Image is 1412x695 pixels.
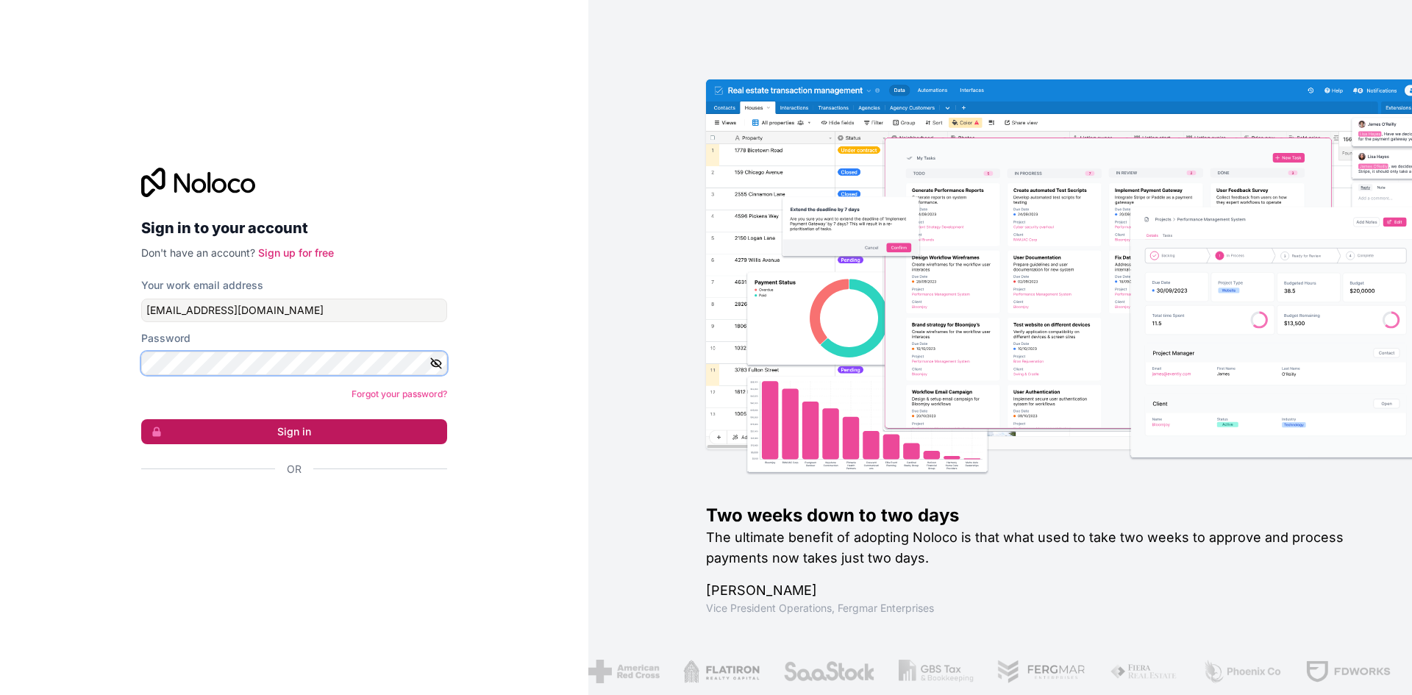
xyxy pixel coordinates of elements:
[141,419,447,444] button: Sign in
[141,299,447,322] input: Email address
[1054,660,1140,683] img: /assets/fdworks-Bi04fVtw.png
[134,493,443,525] iframe: Botón Iniciar sesión con Google
[1282,660,1374,683] img: /assets/airreading-FwAmRzSr.png
[352,388,447,399] a: Forgot your password?
[141,352,447,375] input: Password
[258,246,334,259] a: Sign up for free
[1163,660,1258,683] img: /assets/baldridge-DxmPIwAm.png
[141,278,263,293] label: Your work email address
[706,601,1365,616] h1: Vice President Operations , Fergmar Enterprises
[858,660,927,683] img: /assets/fiera-fwj2N5v4.png
[532,660,624,683] img: /assets/saastock-C6Zbiodz.png
[706,527,1365,569] h2: The ultimate benefit of adopting Noloco is that what used to take two weeks to approve and proces...
[746,660,835,683] img: /assets/fergmar-CudnrXN5.png
[706,504,1365,527] h1: Two weeks down to two days
[141,246,255,259] span: Don't have an account?
[647,660,722,683] img: /assets/gbstax-C-GtDUiK.png
[141,215,447,241] h2: Sign in to your account
[951,660,1030,683] img: /assets/phoenix-BREaitsQ.png
[287,462,302,477] span: Or
[141,331,190,346] label: Password
[706,580,1365,601] h1: [PERSON_NAME]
